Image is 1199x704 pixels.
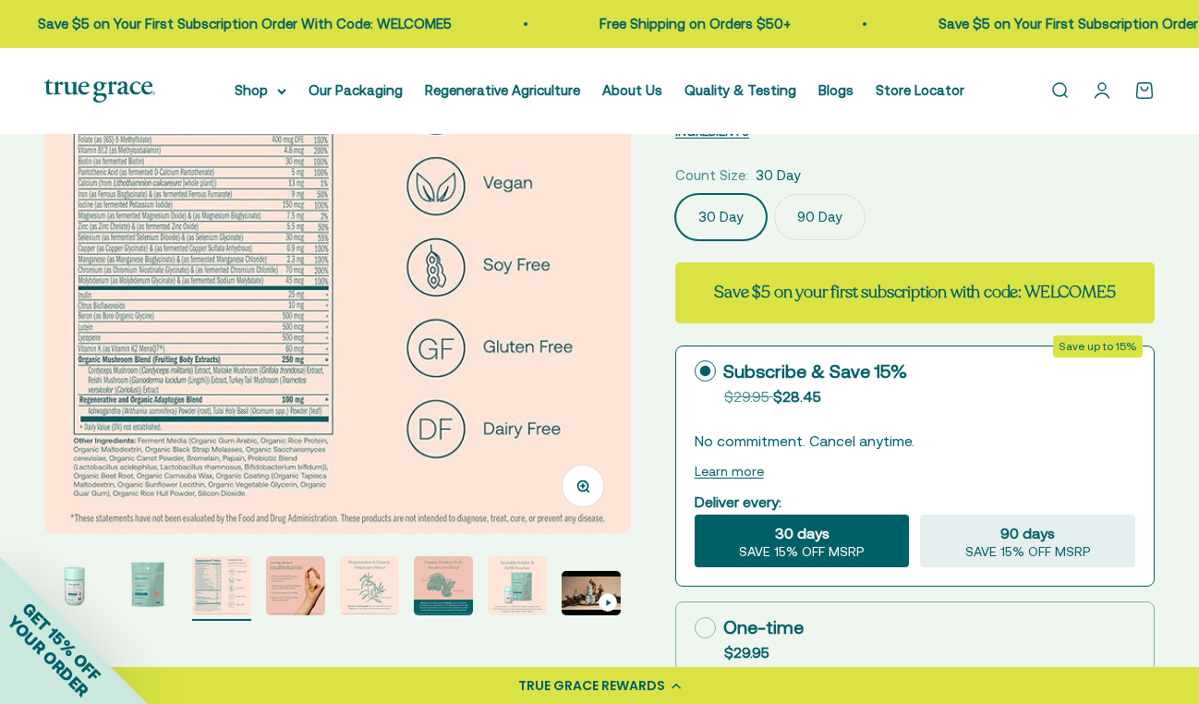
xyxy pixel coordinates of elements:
span: 30 Day [756,164,801,187]
img: We select ingredients that play a concrete role in true health, and we include them at effective ... [192,556,251,615]
img: When you opt for our refill pouches instead of buying a whole new bottle every time you buy suppl... [488,556,547,615]
button: Go to item 6 [414,556,473,621]
button: Go to item 2 [118,556,177,621]
summary: Shop [235,79,286,102]
p: Save $5 on Your First Subscription Order With Code: WELCOME5 [35,13,449,35]
img: Reighi supports healthy aging.* Cordyceps support endurance.* Our extracts come exclusively from ... [414,556,473,615]
a: Quality & Testing [684,82,796,98]
span: GET 15% OFF [18,599,104,685]
legend: Count Size: [675,164,748,187]
div: TRUE GRACE REWARDS [518,676,665,696]
img: Holy Basil and Ashwagandha are Ayurvedic herbs known as "adaptogens." They support overall health... [340,556,399,615]
button: Go to item 7 [488,556,547,621]
img: - 1200IU of Vitamin D3 from Lichen and 60 mcg of Vitamin K2 from Mena-Q7 - Regenerative & organic... [266,556,325,615]
a: Store Locator [876,82,964,98]
a: Free Shipping on Orders $50+ [597,16,788,31]
button: Go to item 3 [192,556,251,621]
a: Regenerative Agriculture [425,82,580,98]
span: YOUR ORDER [4,612,92,700]
strong: Save $5 on your first subscription with code: WELCOME5 [714,281,1115,303]
a: About Us [602,82,662,98]
button: Go to item 8 [562,571,621,621]
a: Blogs [818,82,854,98]
button: Go to item 5 [340,556,399,621]
button: Go to item 4 [266,556,325,621]
a: Our Packaging [309,82,403,98]
img: We select ingredients that play a concrete role in true health, and we include them at effective ... [118,556,177,615]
